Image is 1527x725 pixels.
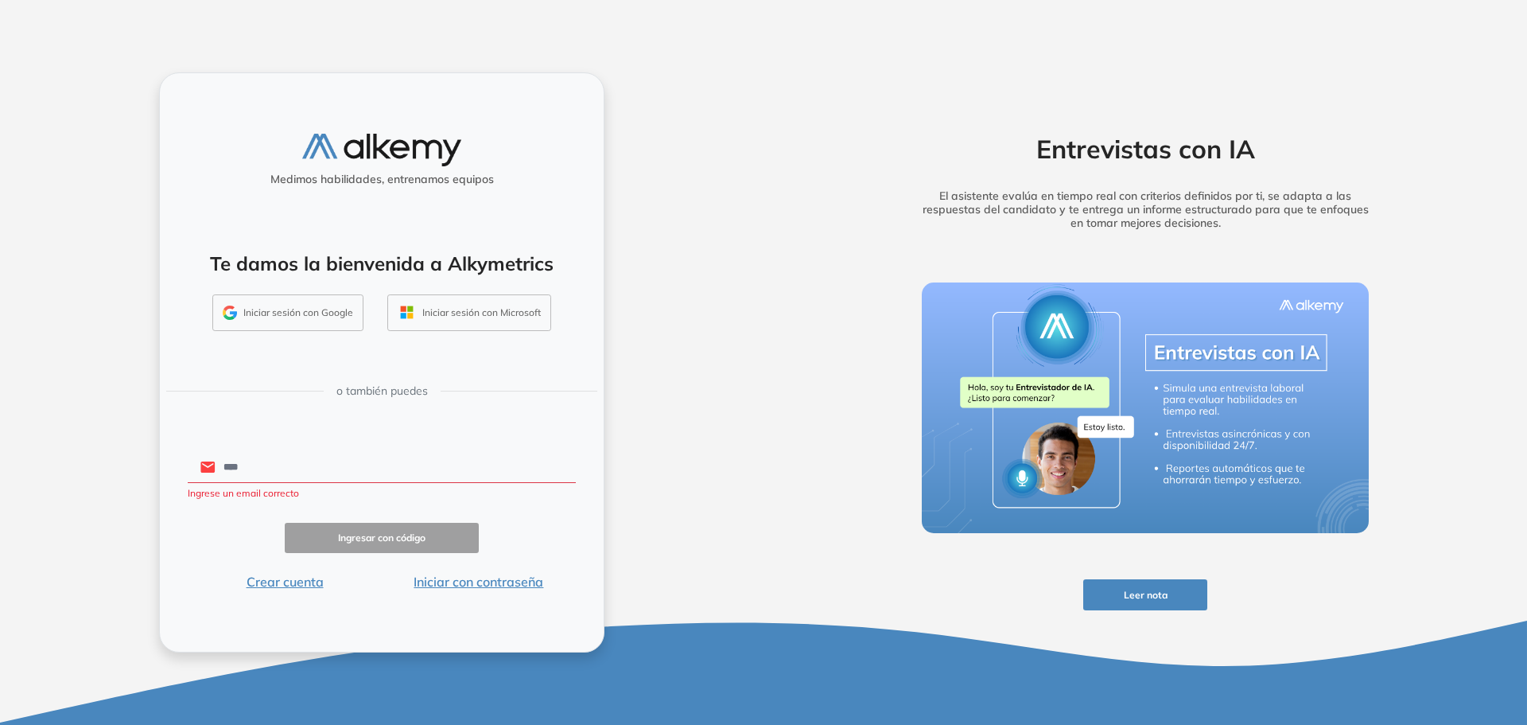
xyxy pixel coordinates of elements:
[382,572,576,591] button: Iniciar con contraseña
[922,283,1369,534] img: img-more-info
[897,189,1393,229] h5: El asistente evalúa en tiempo real con criterios definidos por ti, se adapta a las respuestas del...
[223,306,237,320] img: GMAIL_ICON
[302,134,461,166] img: logo-alkemy
[166,173,597,186] h5: Medimos habilidades, entrenamos equipos
[212,294,363,331] button: Iniciar sesión con Google
[336,383,428,400] span: o también puedes
[897,134,1393,164] h2: Entrevistas con IA
[181,252,583,275] h4: Te damos la bienvenida a Alkymetrics
[285,523,479,554] button: Ingresar con código
[1083,579,1207,610] button: Leer nota
[188,486,576,501] p: Ingrese un email correcto
[387,294,551,331] button: Iniciar sesión con Microsoft
[188,572,382,591] button: Crear cuenta
[398,303,416,322] img: OUTLOOK_ICON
